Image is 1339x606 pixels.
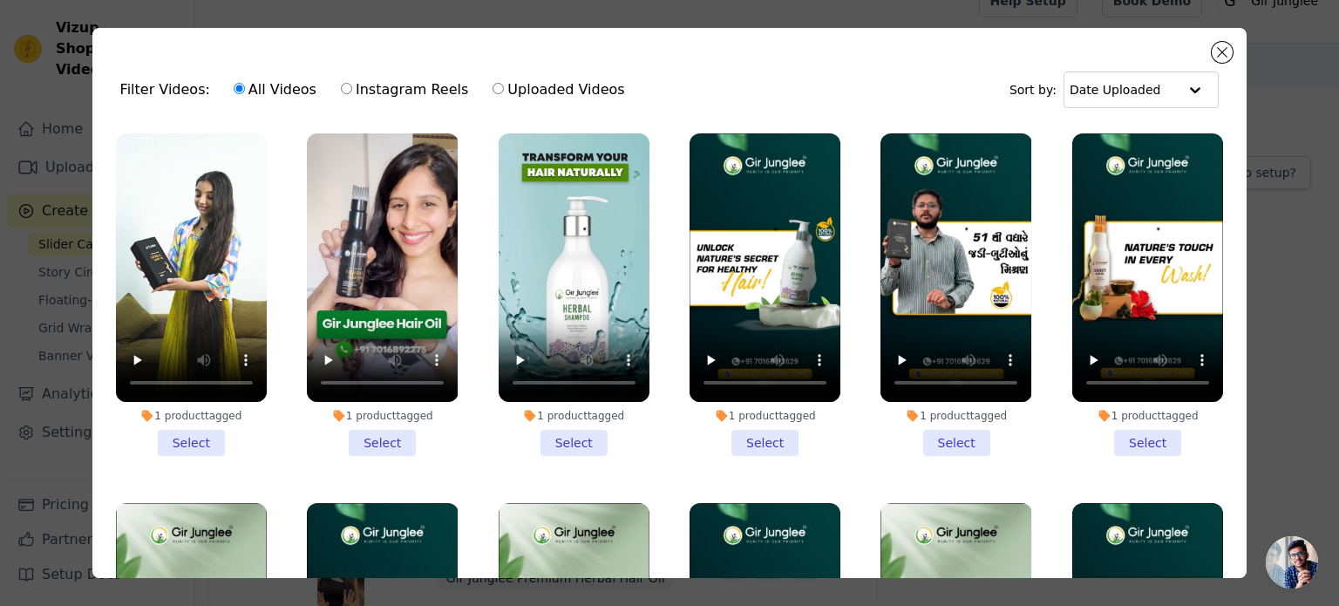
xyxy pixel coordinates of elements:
[120,70,635,110] div: Filter Videos:
[492,78,625,101] label: Uploaded Videos
[1266,536,1318,589] a: Open chat
[233,78,317,101] label: All Videos
[499,409,649,423] div: 1 product tagged
[1072,409,1223,423] div: 1 product tagged
[340,78,469,101] label: Instagram Reels
[116,409,267,423] div: 1 product tagged
[307,409,458,423] div: 1 product tagged
[1212,42,1233,63] button: Close modal
[880,409,1031,423] div: 1 product tagged
[690,409,840,423] div: 1 product tagged
[1009,71,1220,108] div: Sort by:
